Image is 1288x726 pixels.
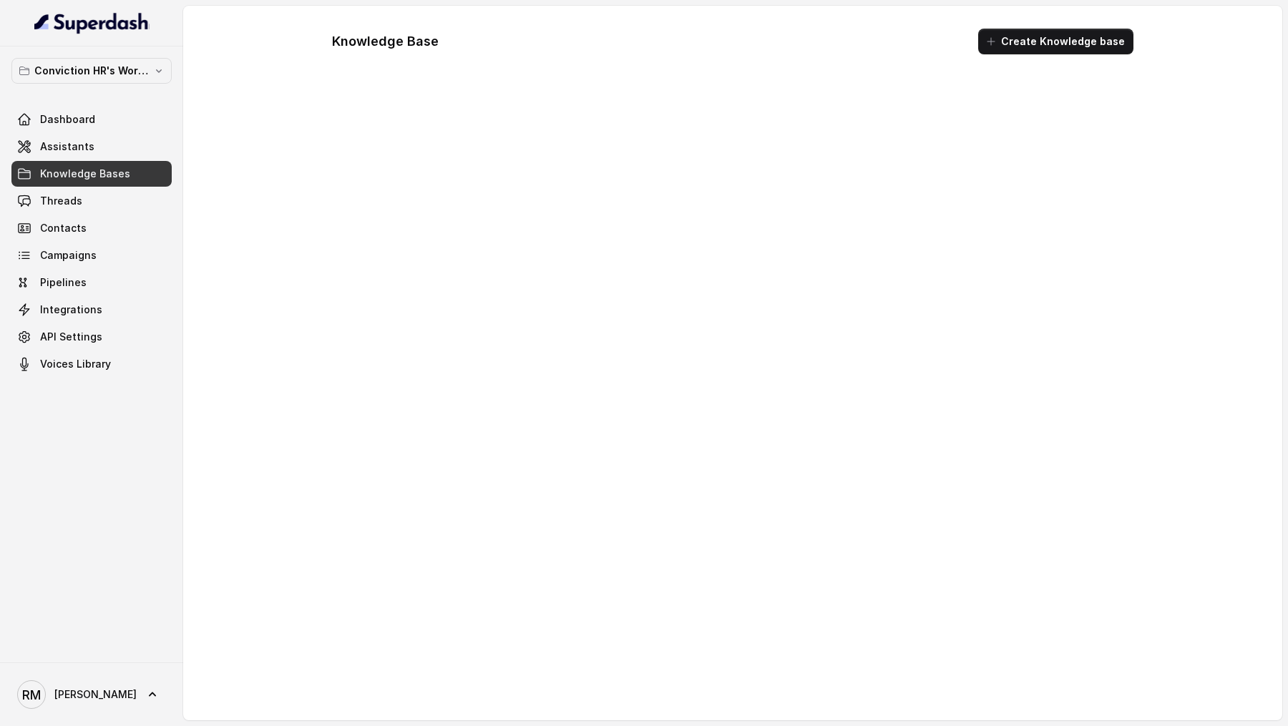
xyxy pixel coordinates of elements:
a: API Settings [11,324,172,350]
button: Create Knowledge base [978,29,1133,54]
span: Campaigns [40,248,97,263]
span: Voices Library [40,357,111,371]
span: Knowledge Bases [40,167,130,181]
a: Pipelines [11,270,172,295]
text: RM [22,687,41,702]
button: Conviction HR's Workspace [11,58,172,84]
span: API Settings [40,330,102,344]
a: Dashboard [11,107,172,132]
a: Campaigns [11,242,172,268]
a: Threads [11,188,172,214]
a: Integrations [11,297,172,323]
img: light.svg [34,11,150,34]
a: Assistants [11,134,172,160]
a: Knowledge Bases [11,161,172,187]
span: Dashboard [40,112,95,127]
span: [PERSON_NAME] [54,687,137,702]
a: Contacts [11,215,172,241]
h1: Knowledge Base [332,30,439,53]
a: Voices Library [11,351,172,377]
p: Conviction HR's Workspace [34,62,149,79]
span: Pipelines [40,275,87,290]
span: Assistants [40,139,94,154]
span: Integrations [40,303,102,317]
span: Contacts [40,221,87,235]
a: [PERSON_NAME] [11,675,172,715]
span: Threads [40,194,82,208]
